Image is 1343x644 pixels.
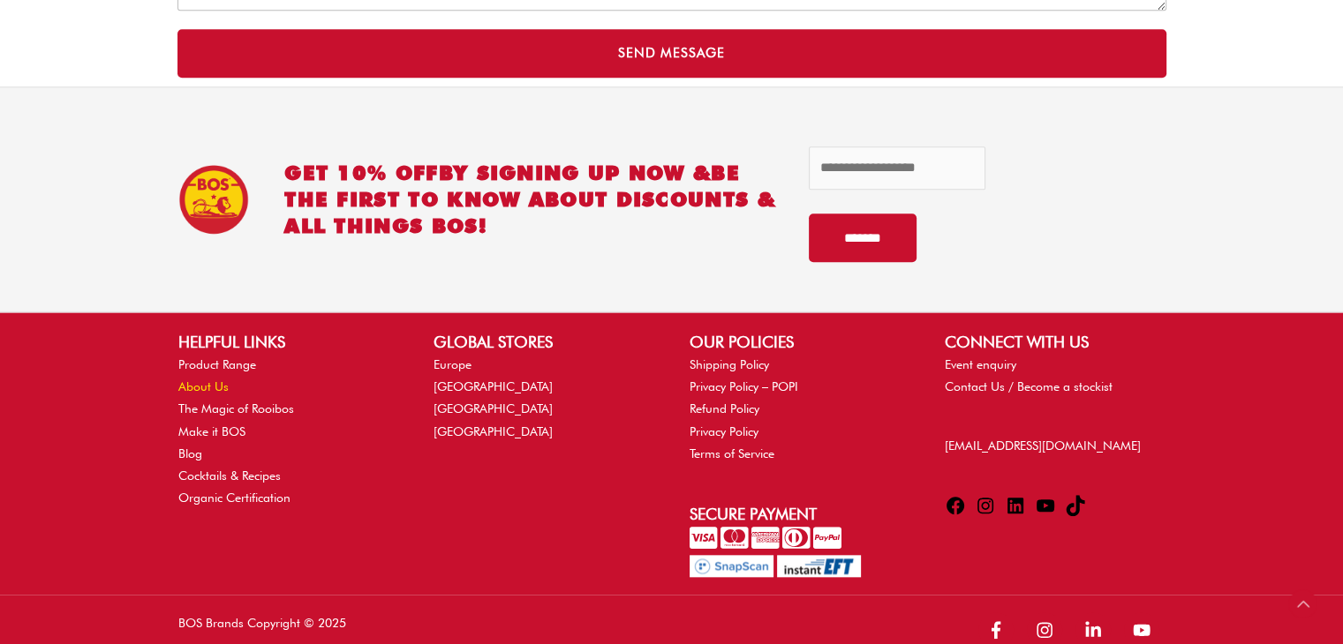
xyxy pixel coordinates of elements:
h2: GET 10% OFF be the first to know about discounts & all things BOS! [284,160,791,239]
a: Europe [434,357,472,371]
a: Privacy Policy – POPI [690,379,798,393]
a: Terms of Service [690,446,774,461]
button: Send Message [177,29,1166,78]
span: BY SIGNING UP NOW & [439,161,712,184]
a: Cocktails & Recipes [178,468,281,483]
a: Shipping Policy [690,357,769,371]
a: [EMAIL_ADDRESS][DOMAIN_NAME] [945,438,1141,453]
h2: CONNECT WITH US [945,330,1165,354]
a: [GEOGRAPHIC_DATA] [434,401,553,416]
img: Pay with InstantEFT [777,555,861,577]
nav: OUR POLICIES [690,354,909,465]
span: Send Message [618,47,725,60]
a: Product Range [178,357,256,371]
a: The Magic of Rooibos [178,401,294,416]
a: Privacy Policy [690,424,758,438]
nav: GLOBAL STORES [434,354,653,443]
a: [GEOGRAPHIC_DATA] [434,379,553,393]
a: Contact Us / Become a stockist [945,379,1113,393]
a: Blog [178,446,202,461]
h2: HELPFUL LINKS [178,330,398,354]
a: About Us [178,379,229,393]
a: [GEOGRAPHIC_DATA] [434,424,553,438]
h2: Secure Payment [690,502,909,526]
h2: OUR POLICIES [690,330,909,354]
nav: HELPFUL LINKS [178,354,398,509]
a: Organic Certification [178,490,290,505]
h2: GLOBAL STORES [434,330,653,354]
nav: CONNECT WITH US [945,354,1165,398]
a: Make it BOS [178,424,245,438]
a: Refund Policy [690,401,759,416]
a: Event enquiry [945,357,1016,371]
img: BOS Ice Tea [178,164,249,235]
img: Pay with SnapScan [690,555,773,577]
